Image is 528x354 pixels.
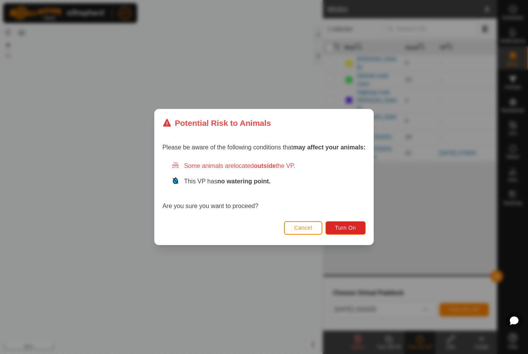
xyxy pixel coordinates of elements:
[162,161,366,211] div: Are you sure you want to proceed?
[172,161,366,171] div: Some animals are
[294,225,312,231] span: Cancel
[162,117,271,129] div: Potential Risk to Animals
[335,225,356,231] span: Turn On
[254,163,276,169] strong: outside
[217,178,271,185] strong: no watering point.
[284,221,322,235] button: Cancel
[162,144,366,151] span: Please be aware of the following conditions that
[234,163,295,169] span: located the VP.
[293,144,366,151] strong: may affect your animals:
[184,178,271,185] span: This VP has
[325,221,366,235] button: Turn On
